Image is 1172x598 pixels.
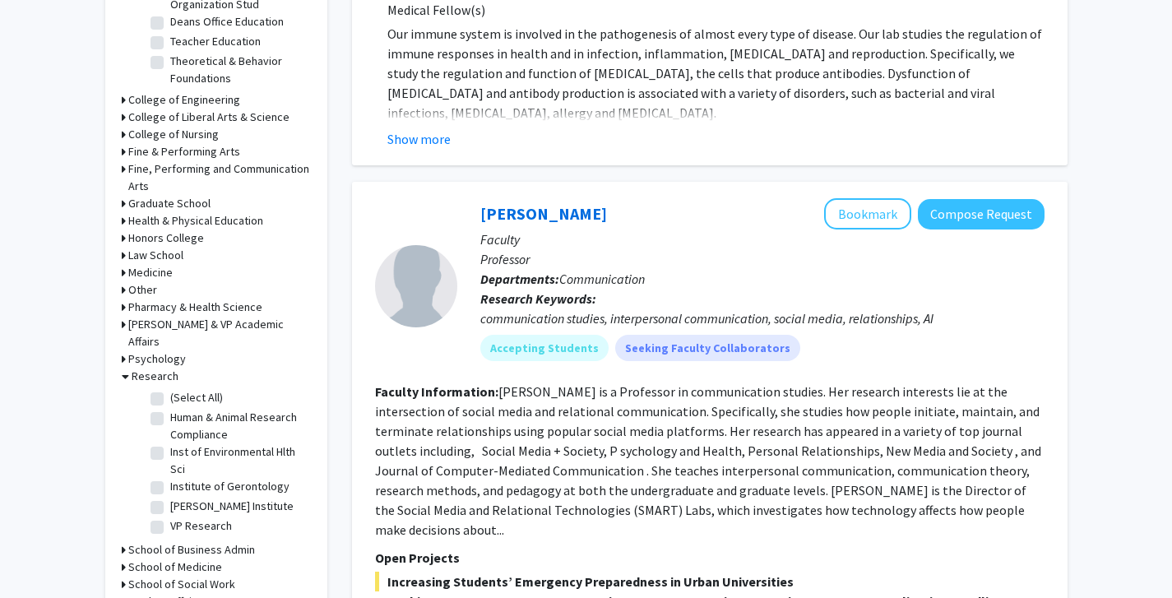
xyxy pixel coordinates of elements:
[128,541,255,559] h3: School of Business Admin
[170,33,261,50] label: Teacher Education
[12,524,70,586] iframe: Chat
[375,548,1045,568] p: Open Projects
[128,126,219,143] h3: College of Nursing
[128,195,211,212] h3: Graduate School
[480,335,609,361] mat-chip: Accepting Students
[559,271,645,287] span: Communication
[480,203,607,224] a: [PERSON_NAME]
[128,91,240,109] h3: College of Engineering
[128,559,222,576] h3: School of Medicine
[375,572,1045,591] span: Increasing Students’ Emergency Preparedness in Urban Universities
[615,335,800,361] mat-chip: Seeking Faculty Collaborators
[128,143,240,160] h3: Fine & Performing Arts
[387,129,451,149] button: Show more
[375,383,498,400] b: Faculty Information:
[128,247,183,264] h3: Law School
[128,576,235,593] h3: School of Social Work
[824,198,911,229] button: Add Stephanie Tong to Bookmarks
[128,316,311,350] h3: [PERSON_NAME] & VP Academic Affairs
[480,308,1045,328] div: communication studies, interpersonal communication, social media, relationships, AI
[170,498,294,515] label: [PERSON_NAME] Institute
[170,13,284,30] label: Deans Office Education
[128,229,204,247] h3: Honors College
[128,212,263,229] h3: Health & Physical Education
[480,249,1045,269] p: Professor
[128,299,262,316] h3: Pharmacy & Health Science
[480,229,1045,249] p: Faculty
[170,53,307,87] label: Theoretical & Behavior Foundations
[128,160,311,195] h3: Fine, Performing and Communication Arts
[170,389,223,406] label: (Select All)
[170,409,307,443] label: Human & Animal Research Compliance
[128,264,173,281] h3: Medicine
[170,443,307,478] label: Inst of Environmental Hlth Sci
[480,271,559,287] b: Departments:
[375,383,1044,538] fg-read-more: [PERSON_NAME] is a Professor in communication studies. Her research interests lie at the intersec...
[132,368,178,385] h3: Research
[170,478,290,495] label: Institute of Gerontology
[170,517,232,535] label: VP Research
[128,109,290,126] h3: College of Liberal Arts & Science
[387,25,1042,121] span: Our immune system is involved in the pathogenesis of almost every type of disease. Our lab studie...
[480,290,596,307] b: Research Keywords:
[918,199,1045,229] button: Compose Request to Stephanie Tong
[128,350,186,368] h3: Psychology
[128,281,157,299] h3: Other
